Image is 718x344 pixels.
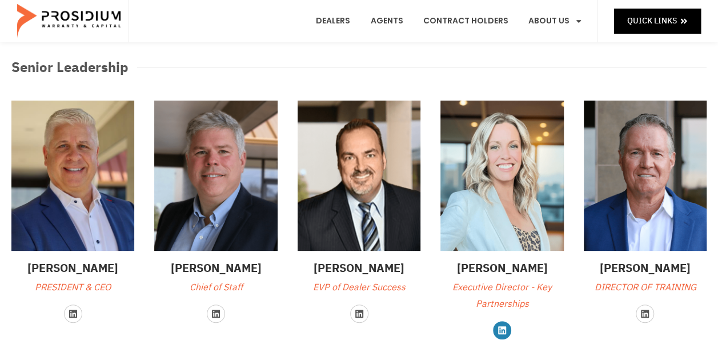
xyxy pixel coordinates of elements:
[440,259,563,277] h3: [PERSON_NAME]
[298,279,420,296] p: EVP of Dealer Success
[298,259,420,277] h3: [PERSON_NAME]
[154,279,277,296] p: Chief of Staff
[627,14,677,28] span: Quick Links
[11,279,134,296] p: PRESIDENT & CEO
[614,9,701,33] a: Quick Links
[11,259,134,277] h3: [PERSON_NAME]
[584,259,707,277] h3: [PERSON_NAME]
[11,57,129,78] h3: Senior Leadership
[154,259,277,277] h3: [PERSON_NAME]
[452,281,552,311] span: Executive Director - Key Partnerships
[584,279,707,296] p: DIRECTOR OF TRAINING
